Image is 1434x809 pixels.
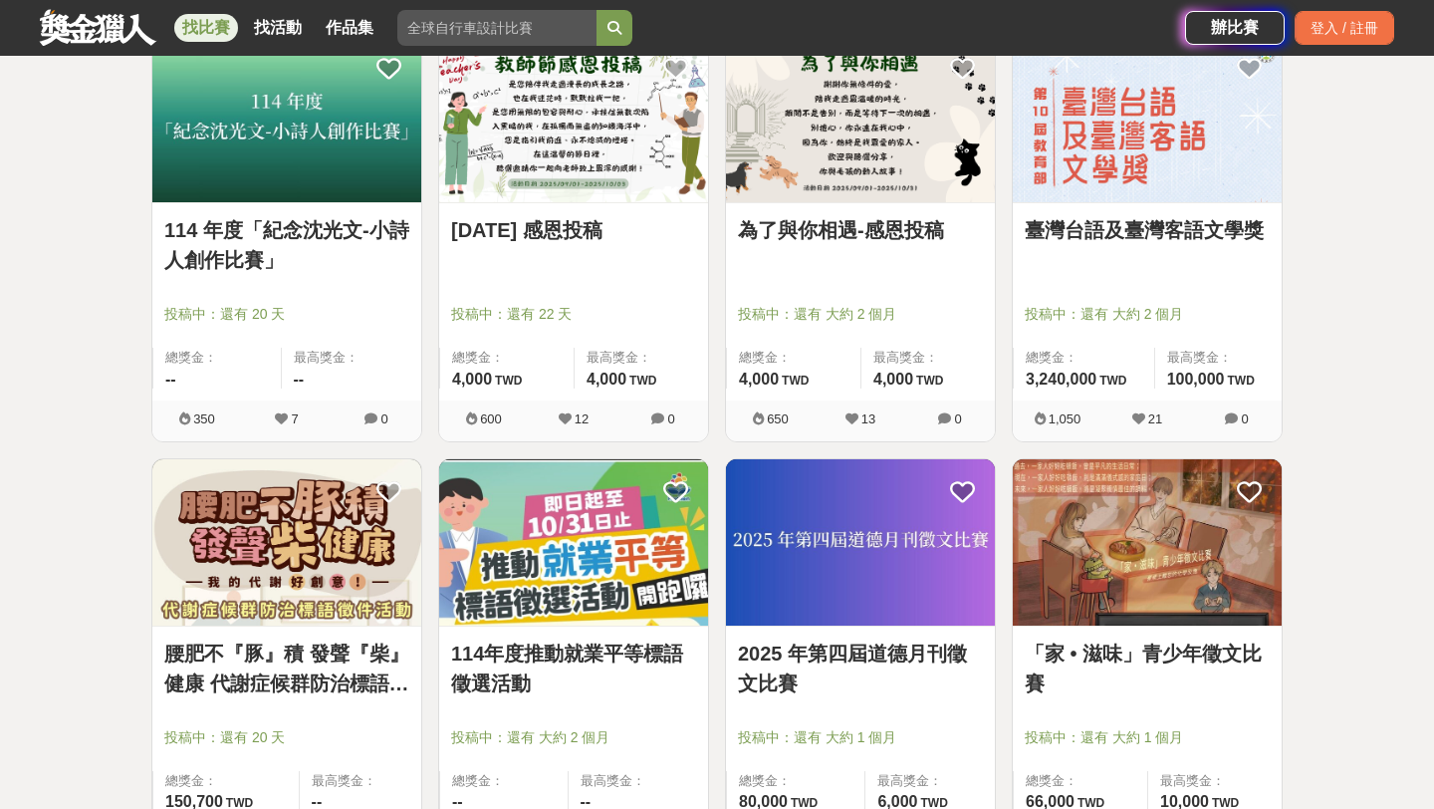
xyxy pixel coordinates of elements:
span: 總獎金： [739,771,852,791]
span: 0 [1241,411,1248,426]
span: 350 [193,411,215,426]
span: 4,000 [739,371,779,388]
span: 13 [861,411,875,426]
span: 0 [380,411,387,426]
span: 投稿中：還有 大約 2 個月 [1025,304,1270,325]
span: TWD [1228,374,1255,388]
span: 3,240,000 [1026,371,1096,388]
img: Cover Image [439,36,708,202]
a: 作品集 [318,14,381,42]
img: Cover Image [726,36,995,202]
span: 最高獎金： [877,771,983,791]
span: 投稿中：還有 大約 2 個月 [738,304,983,325]
span: 總獎金： [165,348,269,368]
a: Cover Image [439,459,708,627]
span: 最高獎金： [873,348,983,368]
span: 0 [667,411,674,426]
span: 總獎金： [1026,771,1135,791]
img: Cover Image [152,459,421,626]
input: 全球自行車設計比賽 [397,10,597,46]
span: 投稿中：還有 20 天 [164,727,409,748]
span: TWD [495,374,522,388]
span: TWD [629,374,656,388]
a: 找比賽 [174,14,238,42]
a: 114年度推動就業平等標語徵選活動 [451,639,696,698]
span: 1,050 [1049,411,1081,426]
img: Cover Image [726,459,995,626]
img: Cover Image [1013,459,1282,626]
span: -- [294,371,305,388]
span: 總獎金： [452,771,556,791]
span: 投稿中：還有 20 天 [164,304,409,325]
a: 2025 年第四屆道德月刊徵文比賽 [738,639,983,698]
img: Cover Image [152,36,421,202]
a: [DATE] 感恩投稿 [451,215,696,245]
span: 投稿中：還有 大約 2 個月 [451,727,696,748]
span: 最高獎金： [587,348,696,368]
span: 100,000 [1167,371,1225,388]
a: Cover Image [1013,459,1282,627]
span: 4,000 [587,371,626,388]
span: 0 [954,411,961,426]
a: Cover Image [1013,36,1282,203]
a: 辦比賽 [1185,11,1285,45]
span: 總獎金： [1026,348,1142,368]
a: Cover Image [726,459,995,627]
span: 最高獎金： [1160,771,1270,791]
img: Cover Image [439,459,708,626]
span: 4,000 [873,371,913,388]
a: 臺灣台語及臺灣客語文學獎 [1025,215,1270,245]
span: TWD [916,374,943,388]
div: 登入 / 註冊 [1295,11,1394,45]
img: Cover Image [1013,36,1282,202]
span: TWD [1099,374,1126,388]
span: 總獎金： [452,348,562,368]
span: 投稿中：還有 大約 1 個月 [1025,727,1270,748]
a: 腰肥不『豚』積 發聲『柴』健康 代謝症候群防治標語徵件活動 [164,639,409,698]
span: 7 [291,411,298,426]
span: 最高獎金： [581,771,697,791]
span: 600 [480,411,502,426]
span: -- [165,371,176,388]
a: Cover Image [726,36,995,203]
a: 找活動 [246,14,310,42]
span: 總獎金： [739,348,848,368]
span: 投稿中：還有 大約 1 個月 [738,727,983,748]
span: 投稿中：還有 22 天 [451,304,696,325]
span: 12 [575,411,589,426]
a: 114 年度「紀念沈光文-小詩人創作比賽」 [164,215,409,275]
span: 650 [767,411,789,426]
span: 21 [1148,411,1162,426]
span: 最高獎金： [294,348,410,368]
a: 為了與你相遇-感恩投稿 [738,215,983,245]
span: 4,000 [452,371,492,388]
span: 總獎金： [165,771,287,791]
a: Cover Image [439,36,708,203]
span: 最高獎金： [312,771,409,791]
a: Cover Image [152,459,421,627]
span: 最高獎金： [1167,348,1270,368]
a: 「家 • 滋味」青少年徵文比賽 [1025,639,1270,698]
a: Cover Image [152,36,421,203]
span: TWD [782,374,809,388]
